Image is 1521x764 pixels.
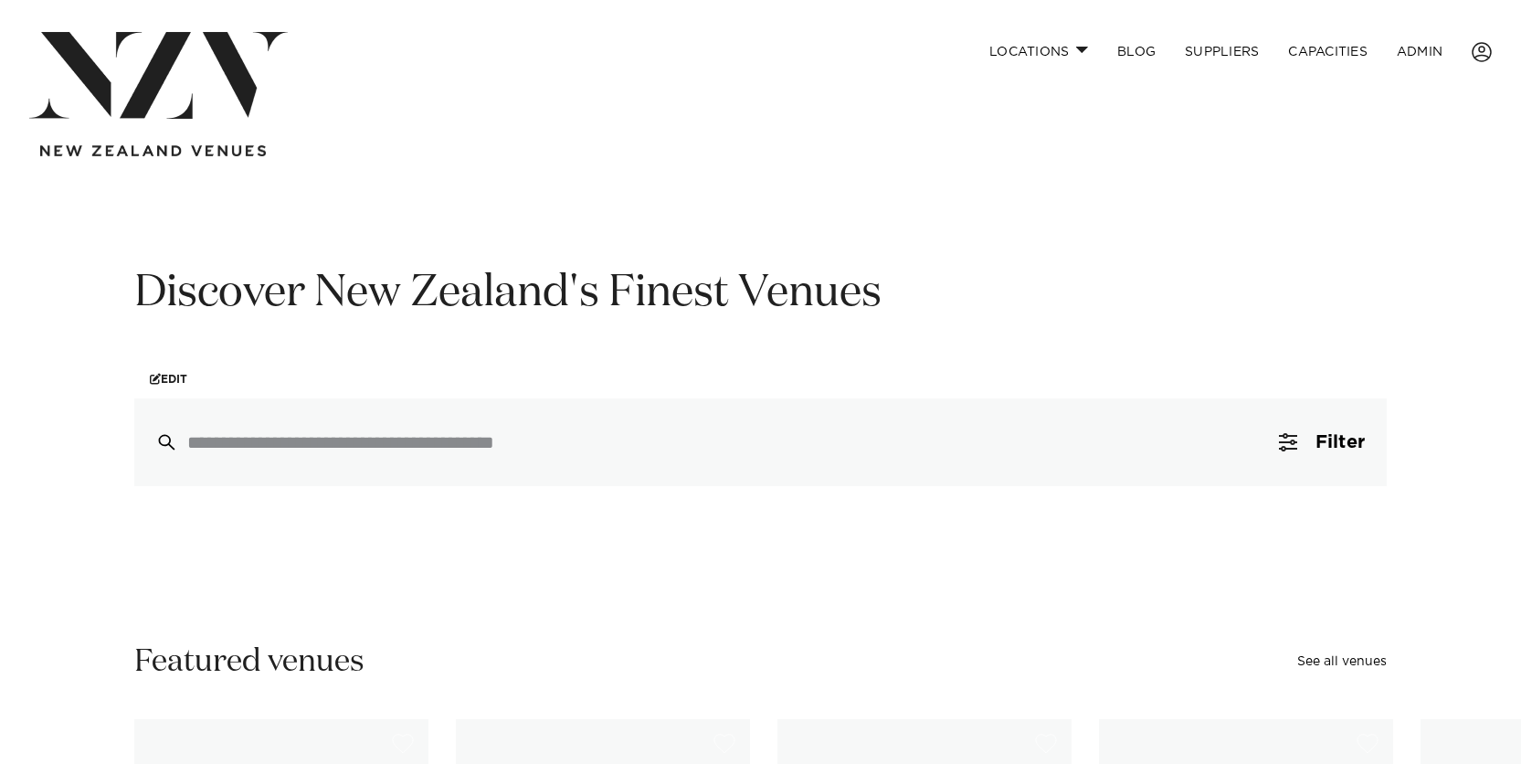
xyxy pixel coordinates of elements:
span: Filter [1315,433,1365,451]
img: new-zealand-venues-text.png [40,145,266,157]
a: BLOG [1103,32,1170,71]
h1: Discover New Zealand's Finest Venues [134,265,1387,323]
a: Locations [975,32,1103,71]
a: SUPPLIERS [1170,32,1273,71]
button: Filter [1257,398,1387,486]
img: nzv-logo.png [29,32,288,119]
a: ADMIN [1382,32,1457,71]
a: See all venues [1297,655,1387,668]
a: Capacities [1273,32,1382,71]
h2: Featured venues [134,642,364,683]
a: Edit [134,359,203,398]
